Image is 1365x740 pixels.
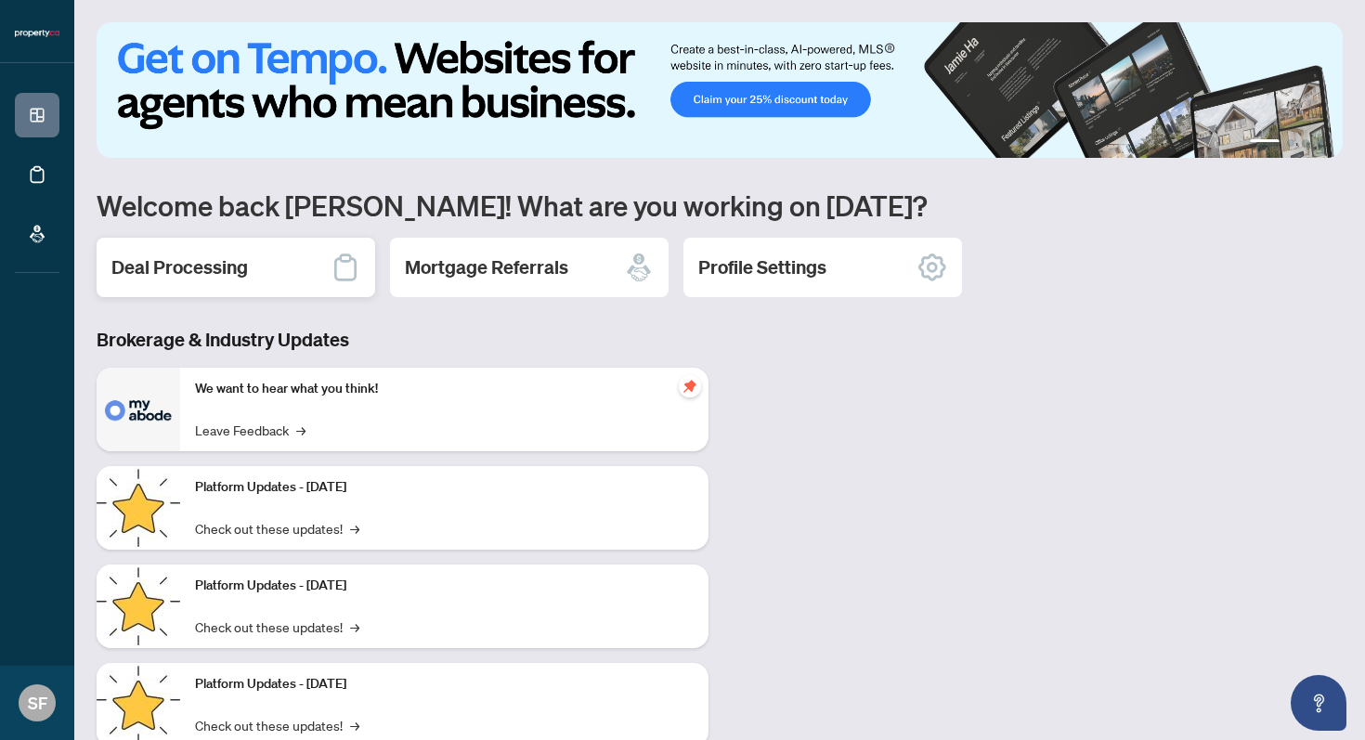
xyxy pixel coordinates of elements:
h3: Brokerage & Industry Updates [97,327,708,353]
p: Platform Updates - [DATE] [195,477,694,498]
span: → [296,420,305,440]
img: Platform Updates - July 8, 2025 [97,565,180,648]
p: We want to hear what you think! [195,379,694,399]
h1: Welcome back [PERSON_NAME]! What are you working on [DATE]? [97,188,1343,223]
button: 3 [1302,139,1309,147]
h2: Mortgage Referrals [405,254,568,280]
img: logo [15,28,59,39]
a: Check out these updates!→ [195,518,359,539]
a: Leave Feedback→ [195,420,305,440]
span: pushpin [679,375,701,397]
h2: Deal Processing [111,254,248,280]
button: 4 [1317,139,1324,147]
button: 1 [1250,139,1280,147]
span: SF [28,690,47,716]
button: Open asap [1291,675,1346,731]
span: → [350,518,359,539]
button: 2 [1287,139,1294,147]
p: Platform Updates - [DATE] [195,674,694,695]
a: Check out these updates!→ [195,617,359,637]
span: → [350,715,359,735]
p: Platform Updates - [DATE] [195,576,694,596]
h2: Profile Settings [698,254,826,280]
img: Slide 0 [97,22,1343,158]
img: Platform Updates - July 21, 2025 [97,466,180,550]
span: → [350,617,359,637]
img: We want to hear what you think! [97,368,180,451]
a: Check out these updates!→ [195,715,359,735]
